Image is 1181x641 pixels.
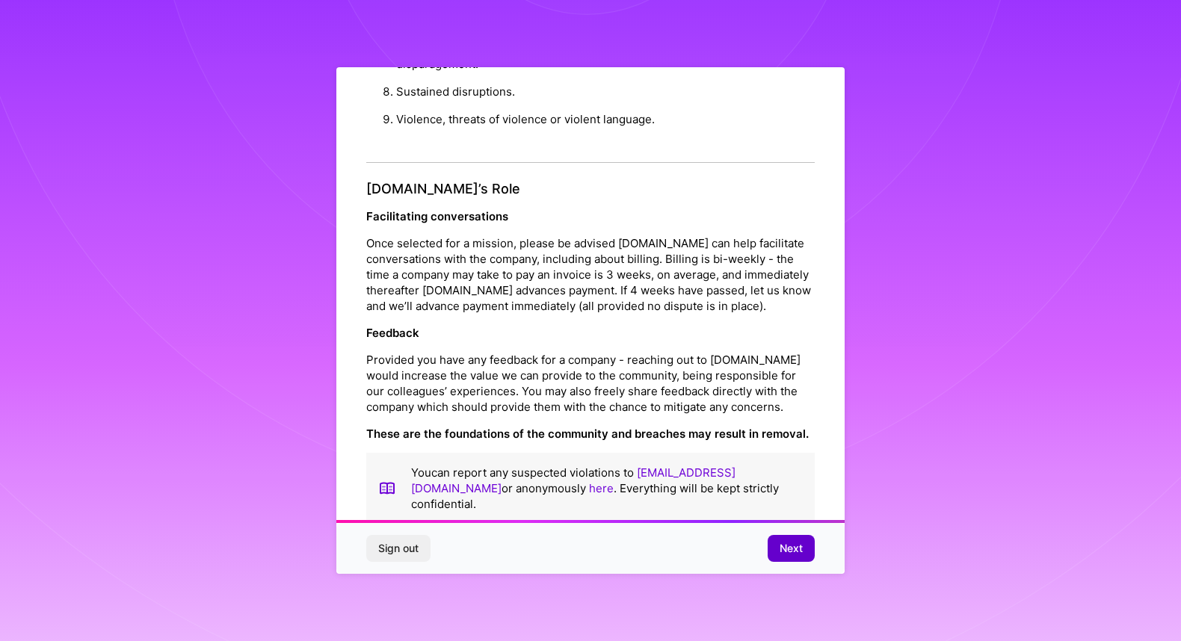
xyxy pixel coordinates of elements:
p: Provided you have any feedback for a company - reaching out to [DOMAIN_NAME] would increase the v... [366,352,815,415]
strong: These are the foundations of the community and breaches may result in removal. [366,427,809,441]
span: Sign out [378,541,419,556]
strong: Feedback [366,326,419,340]
a: [EMAIL_ADDRESS][DOMAIN_NAME] [411,465,736,495]
button: Next [768,535,815,562]
li: Violence, threats of violence or violent language. [396,105,815,133]
strong: Facilitating conversations [366,209,508,223]
p: You can report any suspected violations to or anonymously . Everything will be kept strictly conf... [411,465,803,512]
h4: [DOMAIN_NAME]’s Role [366,181,815,197]
li: Sustained disruptions. [396,78,815,105]
span: Next [780,541,803,556]
button: Sign out [366,535,431,562]
p: Once selected for a mission, please be advised [DOMAIN_NAME] can help facilitate conversations wi... [366,235,815,314]
a: here [589,481,614,495]
img: book icon [378,465,396,512]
